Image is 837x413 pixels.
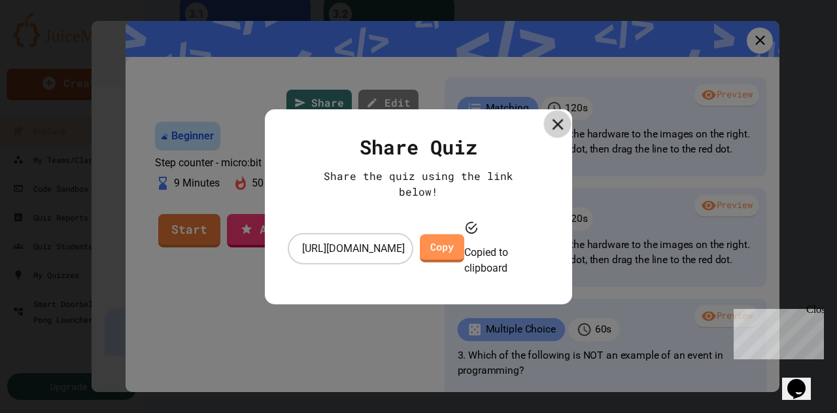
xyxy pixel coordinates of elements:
iframe: chat widget [728,304,824,359]
div: [URL][DOMAIN_NAME] [288,233,413,264]
iframe: chat widget [782,361,824,400]
div: Share Quiz [288,132,549,162]
div: Share the quiz using the link below! [307,168,530,200]
div: Chat with us now!Close [5,5,90,83]
a: Copy [420,234,464,262]
div: Copied to clipboard [464,240,549,281]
